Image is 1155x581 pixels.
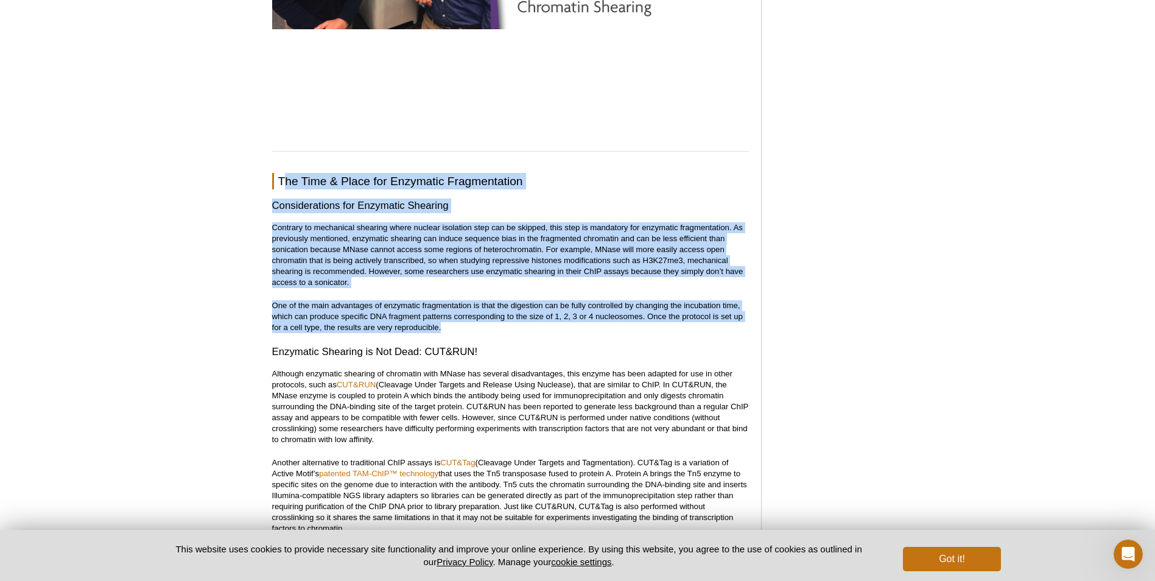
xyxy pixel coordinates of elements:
[337,380,376,389] a: CUT&RUN
[1114,540,1143,569] iframe: Intercom live chat
[155,543,883,568] p: This website uses cookies to provide necessary site functionality and improve your online experie...
[903,547,1000,571] button: Got it!
[272,300,749,333] p: One of the main advantages of enzymatic fragmentation is that the digestion can be fully controll...
[272,173,749,189] h2: The Time & Place for Enzymatic Fragmentation
[272,368,749,445] p: Although enzymatic shearing of chromatin with MNase has several disadvantages, this enzyme has be...
[437,557,493,567] a: Privacy Policy
[272,199,749,213] h3: Considerations for Enzymatic Shearing
[272,222,749,288] p: Contrary to mechanical shearing where nuclear isolation step can be skipped, this step is mandato...
[272,44,749,136] iframe: PIXUL: On the Leading Edge of Chromatin Shearing (Karol Bomsztyk and Tom Matula)
[319,469,438,478] a: patented TAM-ChIP™ technology
[272,345,749,359] h3: Enzymatic Shearing is Not Dead: CUT&RUN!
[440,458,475,467] a: CUT&Tag
[551,557,611,567] button: cookie settings
[272,457,749,534] p: Another alternative to traditional ChIP assays is (Cleavage Under Targets and Tagmentation). CUT&...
